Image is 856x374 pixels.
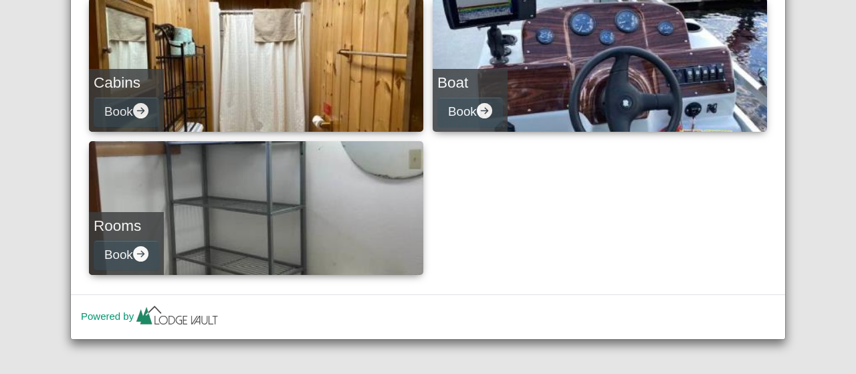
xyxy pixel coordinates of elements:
h4: Rooms [94,217,159,235]
button: Bookarrow right circle fill [94,240,159,270]
h4: Boat [437,74,503,92]
svg: arrow right circle fill [133,103,148,118]
button: Bookarrow right circle fill [94,97,159,127]
h4: Cabins [94,74,159,92]
img: lv-small.ca335149.png [134,302,221,332]
a: Powered by [81,310,221,322]
svg: arrow right circle fill [133,246,148,262]
button: Bookarrow right circle fill [437,97,503,127]
svg: arrow right circle fill [477,103,492,118]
